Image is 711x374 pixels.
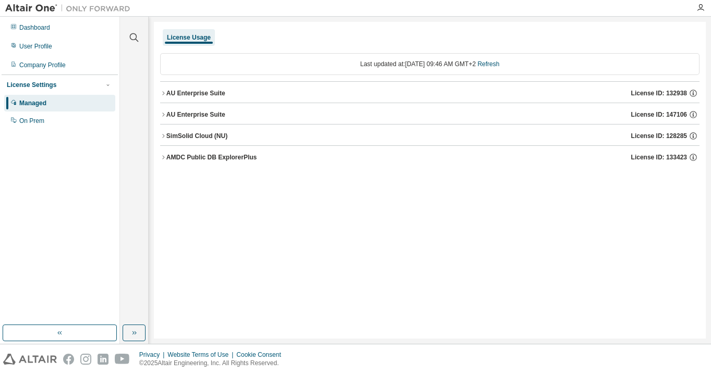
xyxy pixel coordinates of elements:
[19,61,66,69] div: Company Profile
[631,89,687,97] span: License ID: 132938
[166,89,225,97] div: AU Enterprise Suite
[7,81,56,89] div: License Settings
[139,359,287,368] p: © 2025 Altair Engineering, Inc. All Rights Reserved.
[160,103,700,126] button: AU Enterprise SuiteLicense ID: 147106
[3,354,57,365] img: altair_logo.svg
[167,33,211,42] div: License Usage
[477,60,499,68] a: Refresh
[160,146,700,169] button: AMDC Public DB ExplorerPlusLicense ID: 133423
[19,117,44,125] div: On Prem
[63,354,74,365] img: facebook.svg
[115,354,130,365] img: youtube.svg
[166,132,227,140] div: SimSolid Cloud (NU)
[631,132,687,140] span: License ID: 128285
[160,53,700,75] div: Last updated at: [DATE] 09:46 AM GMT+2
[166,153,257,161] div: AMDC Public DB ExplorerPlus
[19,23,50,32] div: Dashboard
[631,153,687,161] span: License ID: 133423
[631,110,687,119] span: License ID: 147106
[80,354,91,365] img: instagram.svg
[5,3,136,14] img: Altair One
[139,351,167,359] div: Privacy
[236,351,287,359] div: Cookie Consent
[19,99,46,107] div: Managed
[160,124,700,147] button: SimSolid Cloud (NU)License ID: 128285
[167,351,236,359] div: Website Terms of Use
[166,110,225,119] div: AU Enterprise Suite
[160,82,700,105] button: AU Enterprise SuiteLicense ID: 132938
[98,354,109,365] img: linkedin.svg
[19,42,52,51] div: User Profile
